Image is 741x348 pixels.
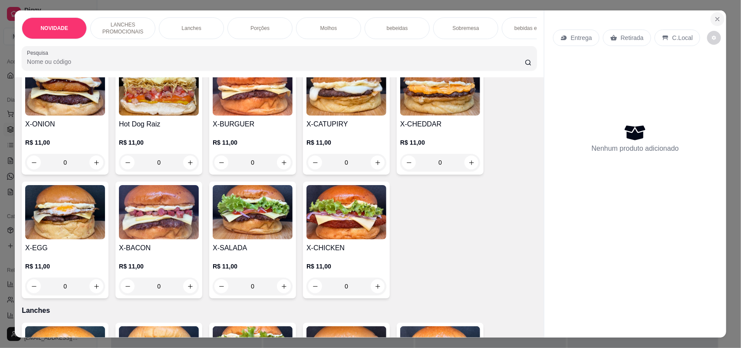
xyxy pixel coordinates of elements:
button: decrease-product-quantity [214,279,228,293]
button: increase-product-quantity [277,279,291,293]
p: R$ 11,00 [213,262,293,271]
button: decrease-product-quantity [707,31,721,45]
button: Close [711,12,725,26]
input: Pesquisa [27,57,525,66]
p: R$ 11,00 [213,138,293,147]
button: increase-product-quantity [277,156,291,169]
p: Sobremesa [452,25,479,32]
img: product-image [306,61,386,116]
button: decrease-product-quantity [402,156,416,169]
button: decrease-product-quantity [27,279,41,293]
h4: X-BACON [119,243,199,253]
button: decrease-product-quantity [214,156,228,169]
button: increase-product-quantity [371,279,385,293]
h4: X-CHICKEN [306,243,386,253]
p: Entrega [571,33,592,42]
img: product-image [213,185,293,239]
p: Nenhum produto adicionado [592,143,679,154]
button: increase-product-quantity [183,279,197,293]
img: product-image [119,185,199,239]
button: decrease-product-quantity [27,156,41,169]
button: decrease-product-quantity [308,156,322,169]
button: decrease-product-quantity [121,279,135,293]
h4: X-ONION [25,119,105,129]
p: R$ 11,00 [119,262,199,271]
h4: X-SALADA [213,243,293,253]
h4: Hot Dog Raiz [119,119,199,129]
h4: X-CATUPIRY [306,119,386,129]
img: product-image [400,61,480,116]
p: R$ 11,00 [306,138,386,147]
p: R$ 11,00 [306,262,386,271]
button: increase-product-quantity [89,279,103,293]
img: product-image [213,61,293,116]
img: product-image [25,185,105,239]
p: bebeidas [387,25,408,32]
p: Retirada [621,33,644,42]
p: Porções [250,25,270,32]
p: NOVIDADE [40,25,68,32]
p: Molhos [320,25,337,32]
p: bebidas em geral [514,25,554,32]
img: product-image [119,61,199,116]
p: LANCHES PROMOCIONAIS [98,21,148,35]
p: C.Local [672,33,693,42]
h4: X-EGG [25,243,105,253]
label: Pesquisa [27,49,51,56]
p: R$ 11,00 [25,262,105,271]
p: Lanches [181,25,201,32]
p: R$ 11,00 [119,138,199,147]
p: R$ 11,00 [25,138,105,147]
h4: X-CHEDDAR [400,119,480,129]
img: product-image [306,185,386,239]
p: Lanches [22,305,537,316]
img: product-image [25,61,105,116]
p: R$ 11,00 [400,138,480,147]
button: increase-product-quantity [89,156,103,169]
button: increase-product-quantity [371,156,385,169]
button: increase-product-quantity [464,156,478,169]
button: decrease-product-quantity [308,279,322,293]
h4: X-BURGUER [213,119,293,129]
